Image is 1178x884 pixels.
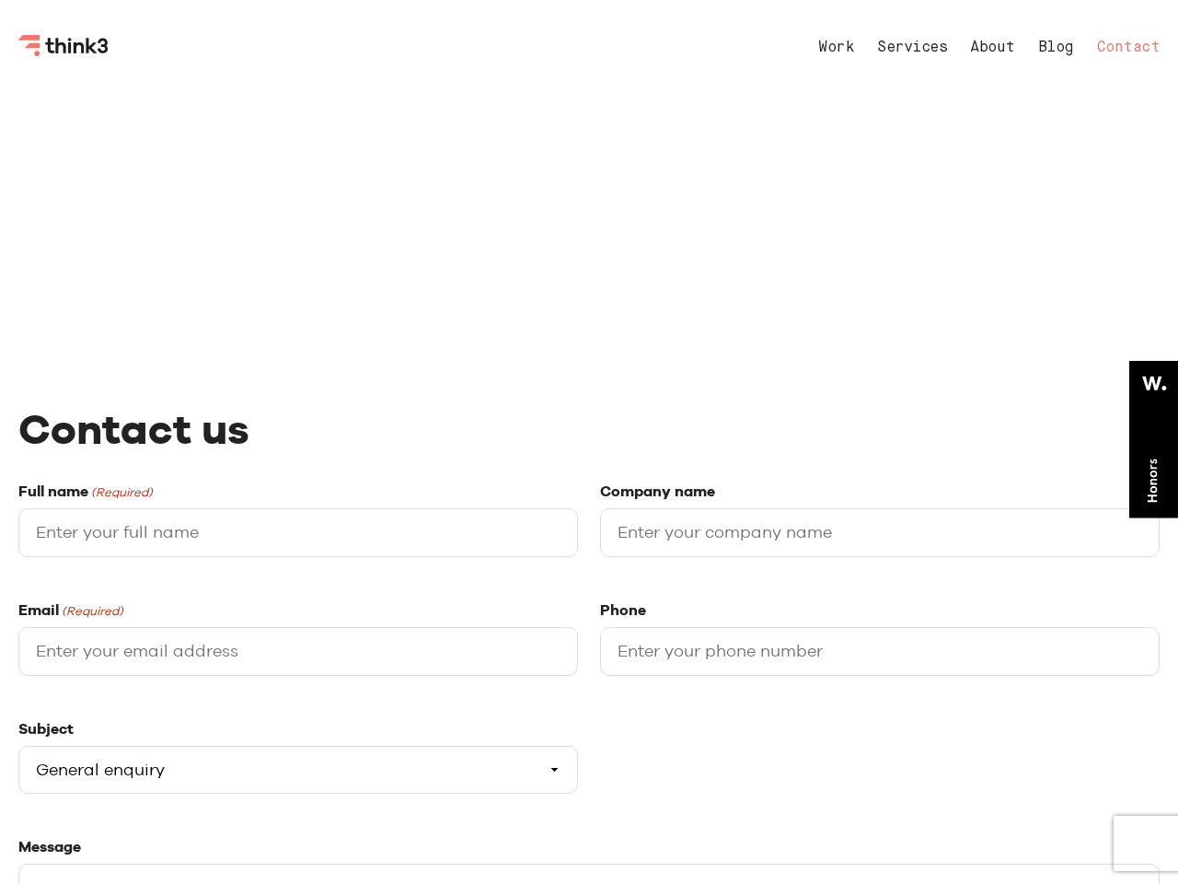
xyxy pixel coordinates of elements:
[970,41,1015,55] a: About
[600,508,1160,557] input: Enter your company name
[1097,41,1161,55] a: Contact
[18,402,1160,456] h2: Contact us
[18,627,578,676] input: Enter your email address
[600,483,715,501] label: Company name
[18,483,153,501] label: Full name
[18,838,81,856] label: Message
[18,720,74,739] label: Subject
[18,601,123,620] label: Email
[90,485,154,500] span: (Required)
[1038,41,1074,55] a: Blog
[600,627,1160,676] input: Enter your phone number
[61,604,124,619] span: (Required)
[18,42,110,60] a: Think3 Logo
[600,601,646,620] label: Phone
[877,41,947,55] a: Services
[818,41,854,55] a: Work
[18,508,578,557] input: Enter your full name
